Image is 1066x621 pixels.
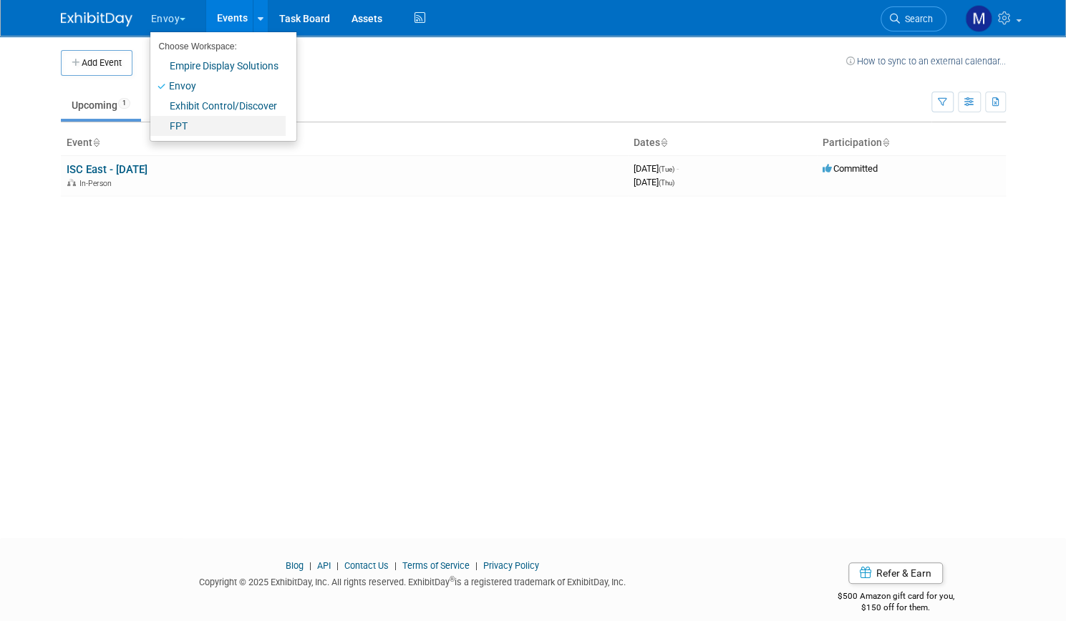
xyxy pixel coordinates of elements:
[79,179,116,188] span: In-Person
[660,137,667,148] a: Sort by Start Date
[472,560,481,571] span: |
[785,602,1006,614] div: $150 off for them.
[306,560,315,571] span: |
[659,165,674,173] span: (Tue)
[450,575,455,583] sup: ®
[628,131,817,155] th: Dates
[61,12,132,26] img: ExhibitDay
[286,560,304,571] a: Blog
[344,560,389,571] a: Contact Us
[659,179,674,187] span: (Thu)
[118,98,130,109] span: 1
[823,163,878,174] span: Committed
[150,76,286,96] a: Envoy
[785,581,1006,614] div: $500 Amazon gift card for you,
[846,56,1006,67] a: How to sync to an external calendar...
[848,562,943,584] a: Refer & Earn
[150,37,286,56] li: Choose Workspace:
[92,137,100,148] a: Sort by Event Name
[150,116,286,136] a: FPT
[333,560,342,571] span: |
[881,6,946,31] a: Search
[483,560,539,571] a: Privacy Policy
[61,131,628,155] th: Event
[144,92,203,119] a: Past12
[882,137,889,148] a: Sort by Participation Type
[391,560,400,571] span: |
[150,56,286,76] a: Empire Display Solutions
[67,179,76,186] img: In-Person Event
[150,96,286,116] a: Exhibit Control/Discover
[634,163,679,174] span: [DATE]
[317,560,331,571] a: API
[61,50,132,76] button: Add Event
[634,177,674,187] span: [DATE]
[817,131,1006,155] th: Participation
[61,572,765,589] div: Copyright © 2025 ExhibitDay, Inc. All rights reserved. ExhibitDay is a registered trademark of Ex...
[900,14,933,24] span: Search
[677,163,679,174] span: -
[67,163,147,176] a: ISC East - [DATE]
[61,92,141,119] a: Upcoming1
[965,5,992,32] img: Matt h
[402,560,470,571] a: Terms of Service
